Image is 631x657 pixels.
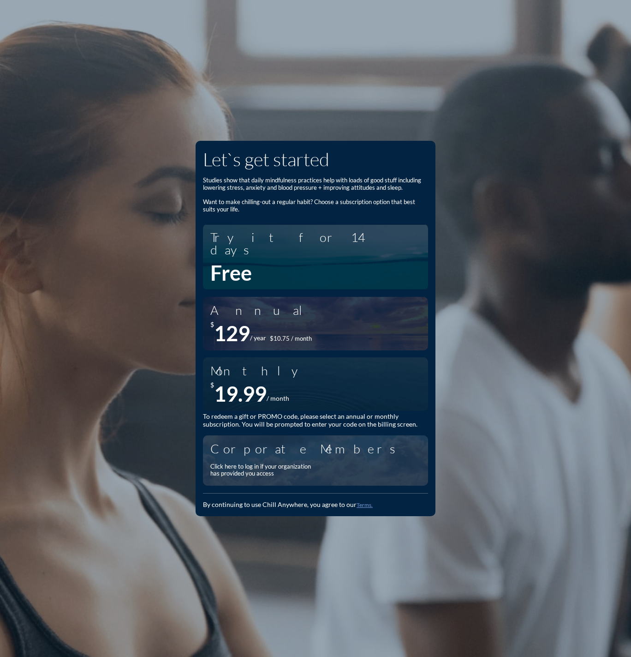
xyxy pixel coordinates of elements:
[203,177,428,213] div: Studies show that daily mindfulness practices help with loads of good stuff including lowering st...
[210,231,421,256] div: Try it for 14 days
[203,500,357,508] span: By continuing to use Chill Anywhere, you agree to our
[210,321,214,346] div: $
[270,335,312,343] div: $10.75 / month
[210,260,252,285] div: Free
[357,501,373,508] a: Terms.
[203,148,428,170] h1: Let`s get started
[210,304,313,316] div: Annual
[210,442,412,455] div: Corporate Members
[267,395,289,403] div: / month
[210,463,316,477] div: Click here to log in if your organization has provided you access
[210,364,304,377] div: Monthly
[203,413,428,428] div: To redeem a gift or PROMO code, please select an annual or monthly subscription. You will be prom...
[210,381,214,406] div: $
[214,381,267,406] div: 19.99
[250,334,266,342] div: / year
[214,321,250,346] div: 129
